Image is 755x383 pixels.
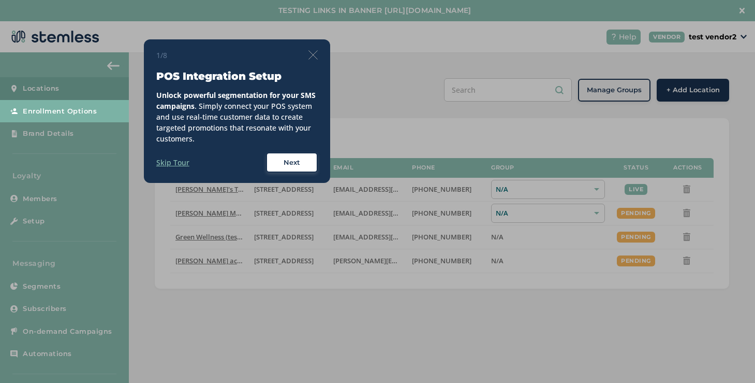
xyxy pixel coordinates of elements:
[284,158,300,168] span: Next
[703,333,755,383] iframe: Chat Widget
[23,106,97,117] span: Enrollment Options
[308,50,318,60] img: icon-close-thin-accent-606ae9a3.svg
[156,50,167,61] span: 1/8
[156,90,316,111] strong: Unlock powerful segmentation for your SMS campaigns
[156,157,189,168] label: Skip Tour
[156,69,318,83] h3: POS Integration Setup
[156,90,318,144] div: . Simply connect your POS system and use real-time customer data to create targeted promotions th...
[266,152,318,173] button: Next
